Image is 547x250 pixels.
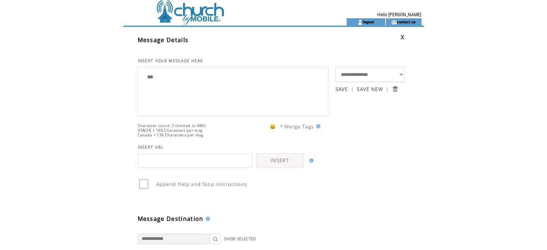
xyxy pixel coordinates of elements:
[280,123,314,130] span: * Merge Tags
[156,181,247,187] span: Append Help and Stop instructions
[204,217,210,221] img: help.gif
[138,133,204,137] span: Canada = 136 Characters per msg
[391,19,397,25] img: contact_us_icon.gif
[363,19,374,24] a: logout
[386,86,389,92] span: |
[138,123,206,128] span: Character count: 3 (limited to 640)
[224,237,256,241] a: SHOW SELECTED
[392,86,398,92] input: Submit
[138,215,204,223] span: Message Destination
[377,12,421,17] span: Hello [PERSON_NAME]
[270,123,276,130] span: 😀
[336,86,348,92] a: SAVE
[397,19,416,24] a: contact us
[314,124,320,128] img: help.gif
[256,153,304,168] a: INSERT
[357,19,363,25] img: account_icon.gif
[351,86,354,92] span: |
[138,36,189,44] span: Message Details
[138,145,164,150] span: INSERT URL
[357,86,383,92] a: SAVE NEW
[138,128,203,133] span: US&UK = 160 Characters per msg
[138,58,203,63] span: INSERT YOUR MESSAGE HERE
[307,158,314,163] img: help.gif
